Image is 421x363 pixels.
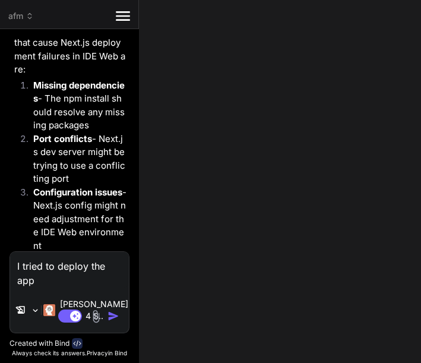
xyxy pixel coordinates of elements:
[33,133,92,144] strong: Port conflicts
[10,339,69,348] p: Created with Bind
[30,305,40,315] img: Pick Models
[10,349,129,358] p: Always check its answers. in Bind
[24,79,127,132] li: - The npm install should resolve any missing packages
[72,338,83,349] img: bind-logo
[24,186,127,253] li: - Next.js config might need adjustment for the IDE Web environment
[43,304,55,316] img: Claude 4 Sonnet
[89,310,103,323] img: attachment
[14,23,127,77] p: The most common issues that cause Next.js deployment failures in IDE Web are:
[33,80,125,105] strong: Missing dependencies
[24,132,127,186] li: - Next.js dev server might be trying to use a conflicting port
[60,298,128,322] p: [PERSON_NAME] 4 S..
[107,310,119,322] img: icon
[8,10,34,22] span: afm
[86,349,107,356] span: Privacy
[33,187,122,198] strong: Configuration issues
